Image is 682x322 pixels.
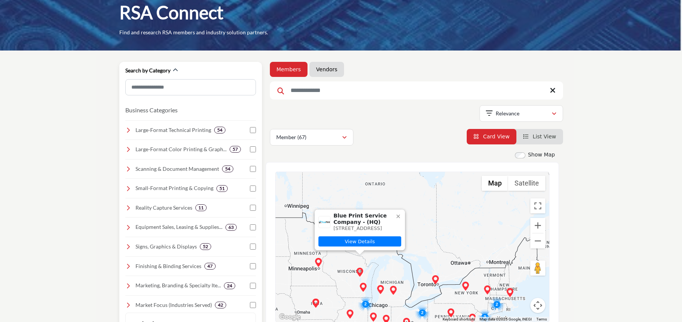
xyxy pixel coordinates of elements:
[461,282,470,291] div: Plan and Print Systems, Inc. (HQ)
[135,165,219,173] h4: Scanning & Document Management: Digital conversion, archiving, indexing, secure storage, and stre...
[480,317,532,321] span: Map data ©2025 Google, INEGI
[119,29,268,36] p: Find and research RSA members and industry solution partners.
[125,106,178,115] button: Business Categories
[277,312,302,322] a: Open this area in Google Maps (opens a new window)
[135,204,192,212] h4: Reality Capture Services: Laser scanning, BIM modeling, photogrammetry, 3D scanning, and other ad...
[270,81,563,100] input: Search Keyword
[250,283,256,289] input: Select Marketing, Branding & Specialty Items checkbox
[230,146,241,153] div: 57 Results For Large-Format Color Printing & Graphics
[270,129,353,146] button: Member (67)
[318,236,401,247] a: View Details
[215,302,226,308] div: 42 Results For Market Focus (Industries Served)
[135,282,221,289] h4: Marketing, Branding & Specialty Items: Design and creative services, marketing support, and speci...
[473,133,510,140] a: View Card
[250,302,256,308] input: Select Market Focus (Industries Served) checkbox
[250,127,256,133] input: Select Large-Format Technical Printing checkbox
[369,313,378,322] div: Blue Print Specialties (HQ)
[250,146,256,152] input: Select Large-Format Color Printing & Graphics checkbox
[431,275,440,284] div: Reprodux Limited (HQ)
[482,176,508,191] button: Show street map
[508,176,545,191] button: Show satellite imagery
[135,184,213,192] h4: Small-Format Printing & Copying: Professional printing for black and white and color document pri...
[358,296,373,311] div: Cluster of 2 locations (2 HQ, 0 Branches) Click to view companies
[218,302,223,308] b: 42
[135,146,227,153] h4: Large-Format Color Printing & Graphics: Banners, posters, vehicle wraps, and presentation graphics.
[483,285,492,294] div: Northco Products (HQ)
[135,301,212,309] h4: Market Focus (Industries Served): Tailored solutions for industries like architecture, constructi...
[319,216,330,227] img: Blue Print Service Company
[125,79,256,95] input: Search Category
[227,283,232,288] b: 24
[276,133,306,141] p: Member (67)
[198,205,204,210] b: 11
[446,308,455,317] div: Jaru Copy Services (HQ)
[415,305,430,320] div: Cluster of 2 locations (2 HQ, 0 Branches) Click to view companies
[523,133,556,140] a: View List
[443,317,475,322] button: Keyboard shortcuts
[333,225,382,231] span: [STREET_ADDRESS]
[195,204,207,211] div: 11 Results For Reality Capture Services
[217,127,222,133] b: 54
[277,312,302,322] img: Google
[135,223,222,231] h4: Equipment Sales, Leasing & Supplies: Equipment sales, leasing, service, and resale of plotters, s...
[467,129,516,144] li: Card View
[333,213,392,225] span: Blue Print Service Company - (HQ)
[219,186,225,191] b: 51
[376,285,385,294] div: Engineering Supply & Imaging (HQ)
[250,205,256,211] input: Select Reality Capture Services checkbox
[250,244,256,250] input: Select Signs, Graphics & Displays checkbox
[516,129,563,144] li: List View
[277,66,301,73] a: Members
[250,224,256,230] input: Select Equipment Sales, Leasing & Supplies checkbox
[135,262,201,270] h4: Finishing & Binding Services: Laminating, binding, folding, trimming, and other finishing touches...
[222,166,233,172] div: 54 Results For Scanning & Document Management
[225,224,237,231] div: 63 Results For Equipment Sales, Leasing & Supplies
[250,166,256,172] input: Select Scanning & Document Management checkbox
[316,66,337,73] a: Vendors
[203,244,208,249] b: 52
[533,133,556,140] span: List View
[135,126,211,134] h4: Large-Format Technical Printing: High-quality printing for blueprints, construction and architect...
[530,298,545,313] button: Map camera controls
[225,166,230,172] b: 54
[389,286,398,295] div: Capital City Reprographics, Inc. (HQ)
[346,310,355,319] div: CityBlue Technologies (HQ)
[483,133,509,140] span: Card View
[496,110,519,117] p: Relevance
[233,147,238,152] b: 57
[207,264,213,269] b: 47
[250,263,256,269] input: Select Finishing & Binding Services checkbox
[250,186,256,192] input: Select Small-Format Printing & Copying checkbox
[125,67,170,74] h2: Search by Category
[530,198,545,213] button: Toggle fullscreen view
[314,258,323,267] div: Franz Reprographics (HQ)
[228,225,234,230] b: 63
[224,282,235,289] div: 24 Results For Marketing, Branding & Specialty Items
[480,105,563,122] button: Relevance
[119,1,224,24] h1: RSA Connect
[489,297,504,312] div: Cluster of 2 locations (2 HQ, 0 Branches) Click to view companies
[359,283,368,292] div: BPI Color (HQ)
[135,243,197,250] h4: Signs, Graphics & Displays: Exterior/interior building signs, trade show booths, event displays, ...
[200,243,211,250] div: 52 Results For Signs, Graphics & Displays
[355,268,364,277] div: Blue Print Service Company (HQ)
[536,317,547,321] a: Terms (opens in new tab)
[530,218,545,233] button: Zoom in
[530,261,545,276] button: Drag Pegman onto the map to open Street View
[204,263,216,270] div: 47 Results For Finishing & Binding Services
[505,288,515,297] div: Archimedia Solutions Group (HQ)
[214,127,225,133] div: 54 Results For Large-Format Technical Printing
[216,185,228,192] div: 51 Results For Small-Format Printing & Copying
[528,151,555,159] label: Show Map
[311,299,320,308] div: Action Reprographics (HQ)
[530,233,545,248] button: Zoom out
